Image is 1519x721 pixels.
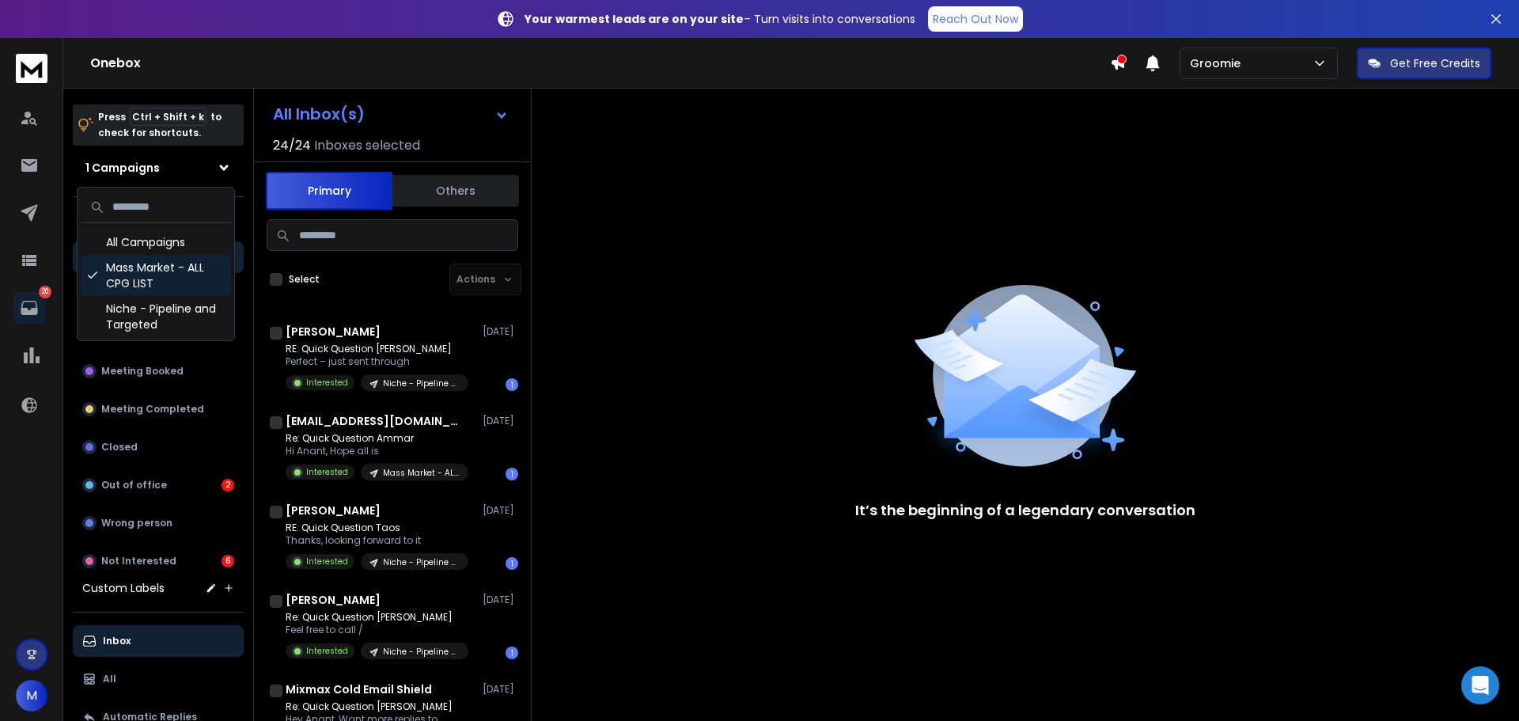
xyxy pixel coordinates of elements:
[222,479,234,491] div: 2
[483,504,518,517] p: [DATE]
[306,556,348,567] p: Interested
[16,54,47,83] img: logo
[314,136,420,155] h3: Inboxes selected
[1390,55,1480,71] p: Get Free Credits
[286,592,381,608] h1: [PERSON_NAME]
[286,700,475,713] p: Re: Quick Question [PERSON_NAME]
[1190,55,1247,71] p: Groomie
[383,646,459,658] p: Niche - Pipeline and Targeted
[525,11,915,27] p: – Turn visits into conversations
[286,503,381,518] h1: [PERSON_NAME]
[306,377,348,389] p: Interested
[101,555,176,567] p: Not Interested
[286,355,468,368] p: Perfect – just sent through
[506,557,518,570] div: 1
[81,230,231,255] div: All Campaigns
[286,624,468,636] p: Feel free to call /
[39,286,51,298] p: 20
[483,415,518,427] p: [DATE]
[286,413,460,429] h1: [EMAIL_ADDRESS][DOMAIN_NAME]
[383,378,459,389] p: Niche - Pipeline and Targeted
[483,325,518,338] p: [DATE]
[286,343,468,355] p: RE: Quick Question [PERSON_NAME]
[306,645,348,657] p: Interested
[101,479,167,491] p: Out of office
[483,683,518,696] p: [DATE]
[101,403,204,416] p: Meeting Completed
[82,580,165,596] h3: Custom Labels
[286,324,381,340] h1: [PERSON_NAME]
[286,611,468,624] p: Re: Quick Question [PERSON_NAME]
[286,432,468,445] p: Re: Quick Question Ammar
[286,534,468,547] p: Thanks, looking forward to it
[392,173,519,208] button: Others
[130,108,206,126] span: Ctrl + Shift + k
[855,499,1195,522] p: It’s the beginning of a legendary conversation
[73,210,244,232] h3: Filters
[286,522,468,534] p: RE: Quick Question Taos
[103,635,131,647] p: Inbox
[306,466,348,478] p: Interested
[101,441,138,453] p: Closed
[273,136,311,155] span: 24 / 24
[101,517,172,529] p: Wrong person
[506,647,518,659] div: 1
[90,54,1110,73] h1: Onebox
[16,680,47,712] span: M
[383,467,459,479] p: Mass Market - ALL CPG LIST
[506,378,518,391] div: 1
[81,255,231,296] div: Mass Market - ALL CPG LIST
[933,11,1018,27] p: Reach Out Now
[101,365,184,378] p: Meeting Booked
[273,106,365,122] h1: All Inbox(s)
[506,468,518,480] div: 1
[289,273,320,286] label: Select
[98,109,222,141] p: Press to check for shortcuts.
[222,555,234,567] div: 6
[286,445,468,457] p: Hi Anant, Hope all is
[1461,666,1499,704] div: Open Intercom Messenger
[103,673,116,685] p: All
[525,11,744,27] strong: Your warmest leads are on your site
[266,172,392,210] button: Primary
[81,296,231,337] div: Niche - Pipeline and Targeted
[483,594,518,606] p: [DATE]
[383,556,459,568] p: Niche - Pipeline and Targeted
[85,160,160,176] h1: 1 Campaigns
[286,681,432,697] h1: Mixmax Cold Email Shield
